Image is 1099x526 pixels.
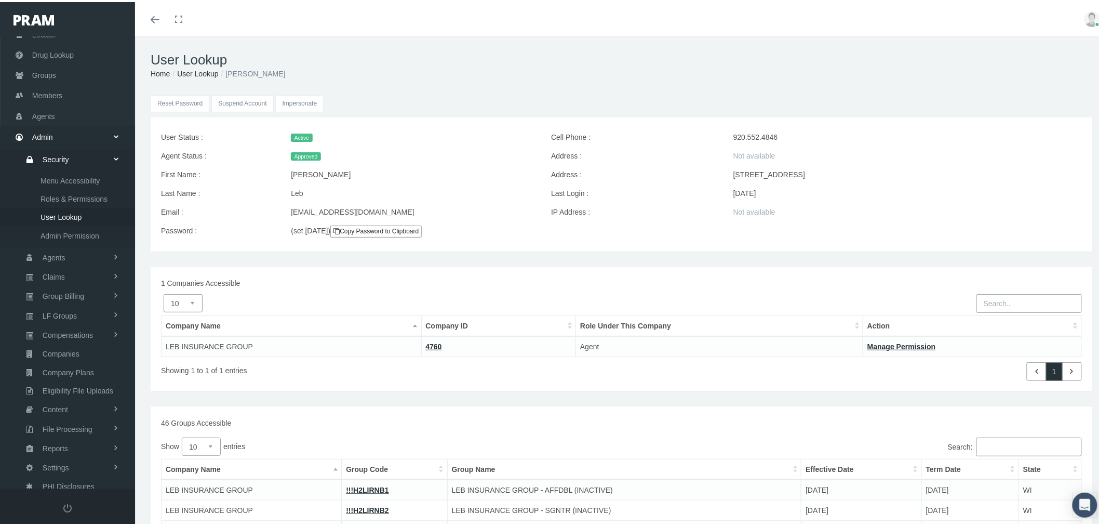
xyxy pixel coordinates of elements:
[921,478,1018,498] td: [DATE]
[14,13,54,23] img: PRAM_20_x_78.png
[291,150,321,159] span: Approved
[43,457,69,475] span: Settings
[447,457,801,478] th: Group Name: activate to sort column ascending
[162,498,342,518] td: LEB INSURANCE GROUP
[1019,478,1082,498] td: WI
[1019,498,1082,518] td: WI
[41,170,100,188] span: Menu Accessibility
[426,340,442,349] a: 4760
[43,343,79,361] span: Companies
[1046,360,1063,379] a: 1
[43,438,68,455] span: Reports
[283,163,543,182] div: [PERSON_NAME]
[342,457,447,478] th: Group Code: activate to sort column ascending
[32,84,62,103] span: Members
[921,498,1018,518] td: [DATE]
[43,362,94,379] span: Company Plans
[162,313,422,334] th: Company Name: activate to sort column descending
[543,182,726,201] label: Last Login :
[43,399,68,416] span: Content
[43,418,92,436] span: File Processing
[153,275,1090,287] div: 1 Companies Accessible
[291,131,312,140] span: Active
[346,484,388,492] a: !!!H2LIRNB1
[43,266,65,284] span: Claims
[151,68,170,76] a: Home
[32,63,56,83] span: Groups
[346,504,388,512] a: !!!H2LIRNB2
[283,201,543,219] div: [EMAIL_ADDRESS][DOMAIN_NAME]
[543,126,726,144] label: Cell Phone :
[161,415,231,427] label: 46 Groups Accessible
[921,457,1018,478] th: Term Date: activate to sort column ascending
[863,313,1082,334] th: Action: activate to sort column ascending
[41,188,108,206] span: Roles & Permissions
[867,340,936,349] a: Manage Permission
[801,478,922,498] td: [DATE]
[283,219,446,239] div: (set [DATE])
[733,206,775,214] span: Not available
[151,50,1092,66] h1: User Lookup
[43,324,93,342] span: Compensations
[211,93,273,110] button: Suspend Account
[447,478,801,498] td: LEB INSURANCE GROUP - AFFDBL (INACTIVE)
[726,163,1090,182] div: [STREET_ADDRESS]
[726,126,1090,144] div: 920.552.4846
[543,163,726,182] label: Address :
[421,313,576,334] th: Company ID: activate to sort column ascending
[43,476,95,493] span: PHI Disclosures
[219,66,286,77] li: [PERSON_NAME]
[576,334,863,355] td: Agent
[43,305,77,323] span: LF Groups
[161,436,622,454] label: Show entries
[726,182,1090,201] div: [DATE]
[976,436,1082,454] input: Search:
[162,478,342,498] td: LEB INSURANCE GROUP
[32,125,53,145] span: Admin
[276,93,324,110] input: Impersonate
[43,285,84,303] span: Group Billing
[153,144,283,163] label: Agent Status :
[177,68,218,76] a: User Lookup
[330,223,422,235] a: Copy Password to Clipboard
[162,334,422,355] td: LEB INSURANCE GROUP
[1073,491,1097,516] div: Open Intercom Messenger
[153,163,283,182] label: First Name :
[43,149,69,166] span: Security
[153,182,283,201] label: Last Name :
[283,182,543,201] div: Leb
[151,93,209,110] button: Reset Password
[153,201,283,219] label: Email :
[32,104,55,124] span: Agents
[1019,457,1082,478] th: State: activate to sort column ascending
[41,206,82,224] span: User Lookup
[162,457,342,478] th: Company Name: activate to sort column descending
[153,219,283,239] label: Password :
[41,225,99,243] span: Admin Permission
[801,457,922,478] th: Effective Date: activate to sort column ascending
[801,498,922,518] td: [DATE]
[182,436,221,454] select: Showentries
[576,313,863,334] th: Role Under This Company: activate to sort column ascending
[543,144,726,163] label: Address :
[543,201,726,219] label: IP Address :
[447,498,801,518] td: LEB INSURANCE GROUP - SGNTR (INACTIVE)
[622,436,1082,454] label: Search:
[153,126,283,144] label: User Status :
[32,43,74,63] span: Drug Lookup
[976,292,1082,311] input: Search..
[733,150,775,158] span: Not available
[43,380,113,398] span: Eligibility File Uploads
[43,247,65,265] span: Agents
